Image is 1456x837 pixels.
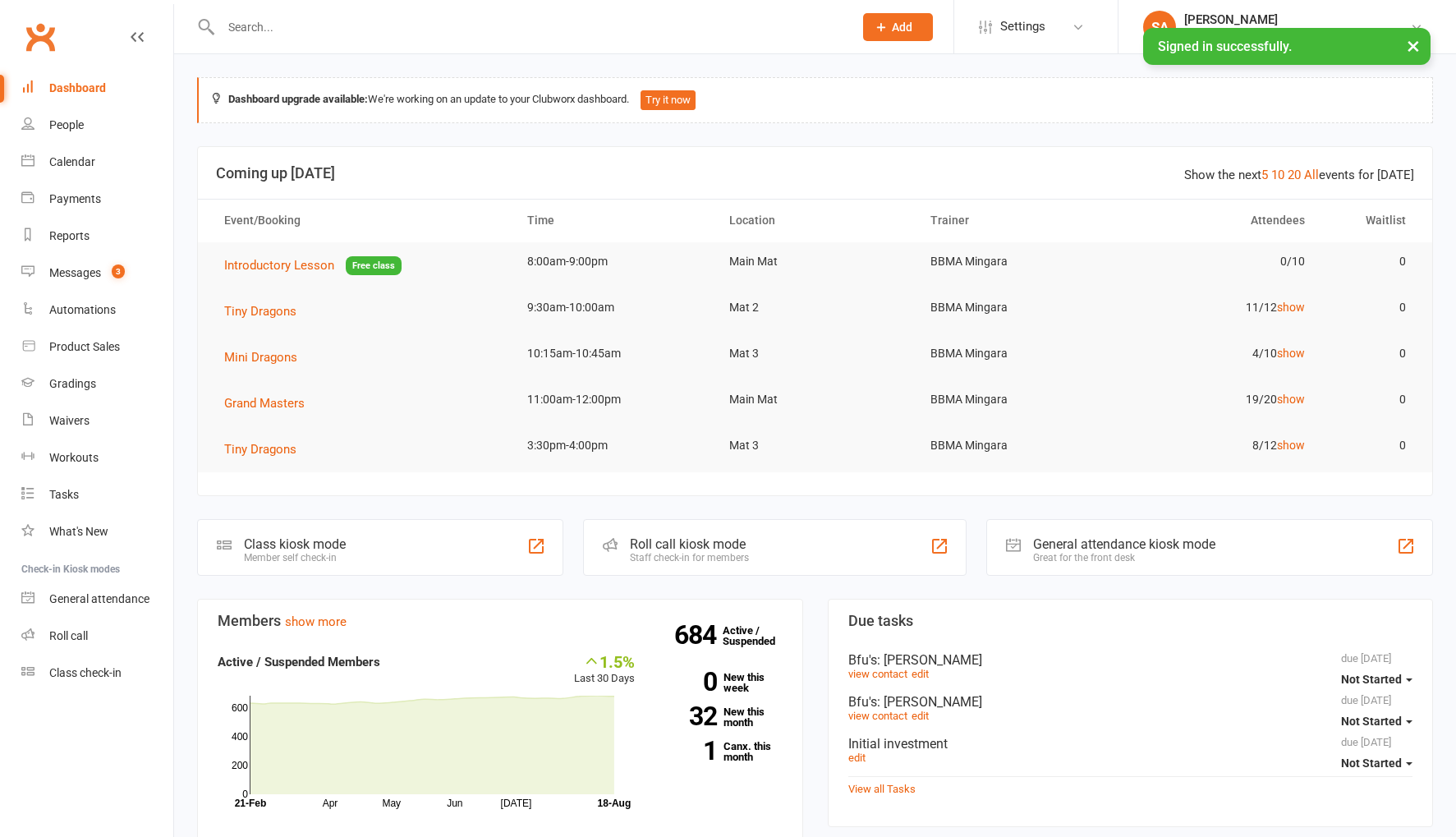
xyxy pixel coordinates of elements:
[714,334,916,373] td: Mat 3
[49,592,149,605] div: General attendance
[1320,242,1421,281] td: 0
[916,426,1118,465] td: BBMA Mingara
[714,288,916,327] td: Mat 2
[1304,168,1319,182] a: All
[49,118,84,131] div: People
[1271,168,1284,182] a: 10
[1118,288,1320,327] td: 11/12
[209,200,512,241] th: Event/Booking
[216,165,1414,182] h3: Coming up [DATE]
[21,476,173,513] a: Tasks
[916,380,1118,419] td: BBMA Mingara
[848,736,1413,752] div: Initial investment
[1033,536,1215,552] div: General attendance kiosk mode
[1000,8,1045,45] span: Settings
[723,613,795,659] a: 684Active / Suspended
[659,741,782,762] a: 1Canx. this month
[574,652,635,670] div: 1.5%
[21,329,173,366] a: Product Sales
[244,536,346,552] div: Class kiosk mode
[224,258,334,273] span: Introductory Lesson
[1320,200,1421,241] th: Waitlist
[1184,27,1410,42] div: Black Belt Martial Arts [GEOGRAPHIC_DATA]
[1277,347,1305,360] a: show
[228,93,368,105] strong: Dashboard upgrade available:
[1118,426,1320,465] td: 8/12
[912,668,929,680] a: edit
[848,668,907,680] a: view contact
[21,581,173,618] a: General attendance kiosk mode
[112,264,125,278] span: 3
[674,623,723,647] strong: 684
[848,783,916,795] a: View all Tasks
[197,77,1433,123] div: We're working on an update to your Clubworx dashboard.
[1320,426,1421,465] td: 0
[1277,439,1305,452] a: show
[848,752,866,764] a: edit
[21,513,173,550] a: What's New
[21,218,173,255] a: Reports
[1158,39,1292,54] span: Signed in successfully.
[1143,11,1176,44] div: SA
[21,366,173,402] a: Gradings
[659,704,717,729] strong: 32
[848,613,1413,629] h3: Due tasks
[512,426,714,465] td: 3:30pm-4:00pm
[848,652,1413,668] div: Bfu's
[512,242,714,281] td: 8:00am-9:00pm
[244,552,346,563] div: Member self check-in
[1288,168,1301,182] a: 20
[21,181,173,218] a: Payments
[659,706,782,728] a: 32New this month
[224,350,297,365] span: Mini Dragons
[892,21,912,34] span: Add
[1184,165,1414,185] div: Show the next events for [DATE]
[49,81,106,94] div: Dashboard
[224,442,296,457] span: Tiny Dragons
[49,155,95,168] div: Calendar
[659,669,717,694] strong: 0
[512,334,714,373] td: 10:15am-10:45am
[877,652,982,668] span: : [PERSON_NAME]
[877,694,982,710] span: : [PERSON_NAME]
[1341,757,1402,770] span: Not Started
[1118,242,1320,281] td: 0/10
[512,200,714,241] th: Time
[224,304,296,319] span: Tiny Dragons
[1118,380,1320,419] td: 19/20
[21,292,173,329] a: Automations
[1261,168,1268,182] a: 5
[863,13,933,41] button: Add
[224,255,402,276] button: Introductory LessonFree class
[630,536,749,552] div: Roll call kiosk mode
[1399,28,1428,63] button: ×
[21,439,173,476] a: Workouts
[848,694,1413,710] div: Bfu's
[574,652,635,688] div: Last 30 Days
[1320,334,1421,373] td: 0
[1341,748,1412,778] button: Not Started
[1118,334,1320,373] td: 4/10
[49,266,101,279] div: Messages
[49,229,90,242] div: Reports
[49,340,120,353] div: Product Sales
[224,347,309,367] button: Mini Dragons
[916,242,1118,281] td: BBMA Mingara
[916,334,1118,373] td: BBMA Mingara
[224,301,308,321] button: Tiny Dragons
[916,200,1118,241] th: Trainer
[1118,200,1320,241] th: Attendees
[912,710,929,722] a: edit
[49,666,122,679] div: Class check-in
[346,256,402,275] span: Free class
[49,488,79,501] div: Tasks
[1341,665,1412,694] button: Not Started
[1277,393,1305,406] a: show
[512,380,714,419] td: 11:00am-12:00pm
[21,107,173,144] a: People
[848,710,907,722] a: view contact
[1341,715,1402,728] span: Not Started
[659,672,782,693] a: 0New this week
[714,200,916,241] th: Location
[1320,288,1421,327] td: 0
